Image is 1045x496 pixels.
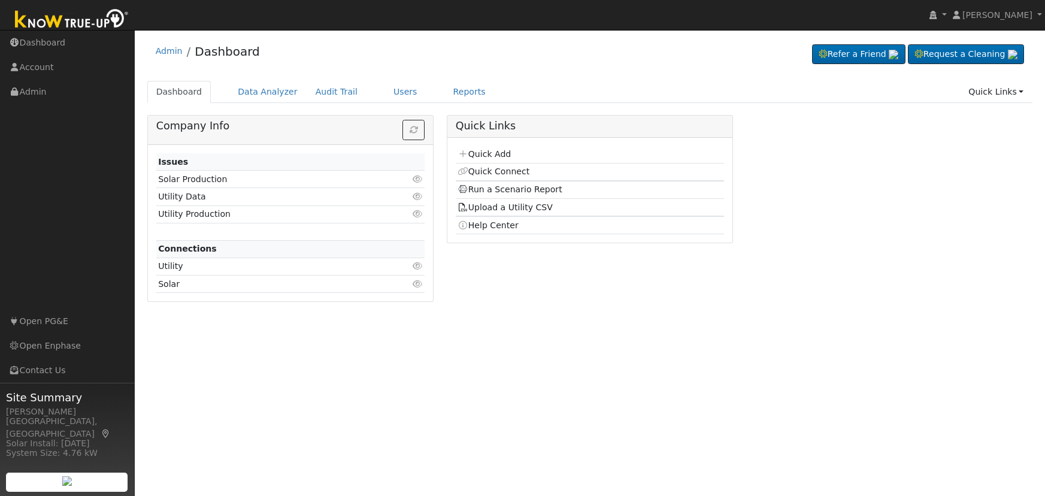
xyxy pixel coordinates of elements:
span: [PERSON_NAME] [962,10,1032,20]
td: Utility Production [156,205,381,223]
img: retrieve [1008,50,1017,59]
a: Quick Links [959,81,1032,103]
i: Click to view [412,210,423,218]
a: Admin [156,46,183,56]
a: Map [101,429,111,438]
a: Quick Connect [458,167,529,176]
td: Solar Production [156,171,381,188]
div: Solar Install: [DATE] [6,437,128,450]
div: [PERSON_NAME] [6,406,128,418]
a: Dashboard [195,44,260,59]
strong: Connections [158,244,217,253]
a: Upload a Utility CSV [458,202,553,212]
div: [GEOGRAPHIC_DATA], [GEOGRAPHIC_DATA] [6,415,128,440]
i: Click to view [412,262,423,270]
a: Users [384,81,426,103]
img: retrieve [62,476,72,486]
img: Know True-Up [9,7,135,34]
a: Help Center [458,220,519,230]
a: Request a Cleaning [908,44,1024,65]
span: Site Summary [6,389,128,406]
a: Audit Trail [307,81,366,103]
a: Quick Add [458,149,511,159]
a: Refer a Friend [812,44,905,65]
a: Data Analyzer [229,81,307,103]
i: Click to view [412,175,423,183]
a: Run a Scenario Report [458,185,562,194]
h5: Quick Links [456,120,725,132]
i: Click to view [412,280,423,288]
td: Solar [156,276,381,293]
a: Dashboard [147,81,211,103]
div: System Size: 4.76 kW [6,447,128,459]
strong: Issues [158,157,188,167]
td: Utility [156,258,381,275]
a: Reports [444,81,495,103]
h5: Company Info [156,120,425,132]
td: Utility Data [156,188,381,205]
img: retrieve [889,50,898,59]
i: Click to view [412,192,423,201]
